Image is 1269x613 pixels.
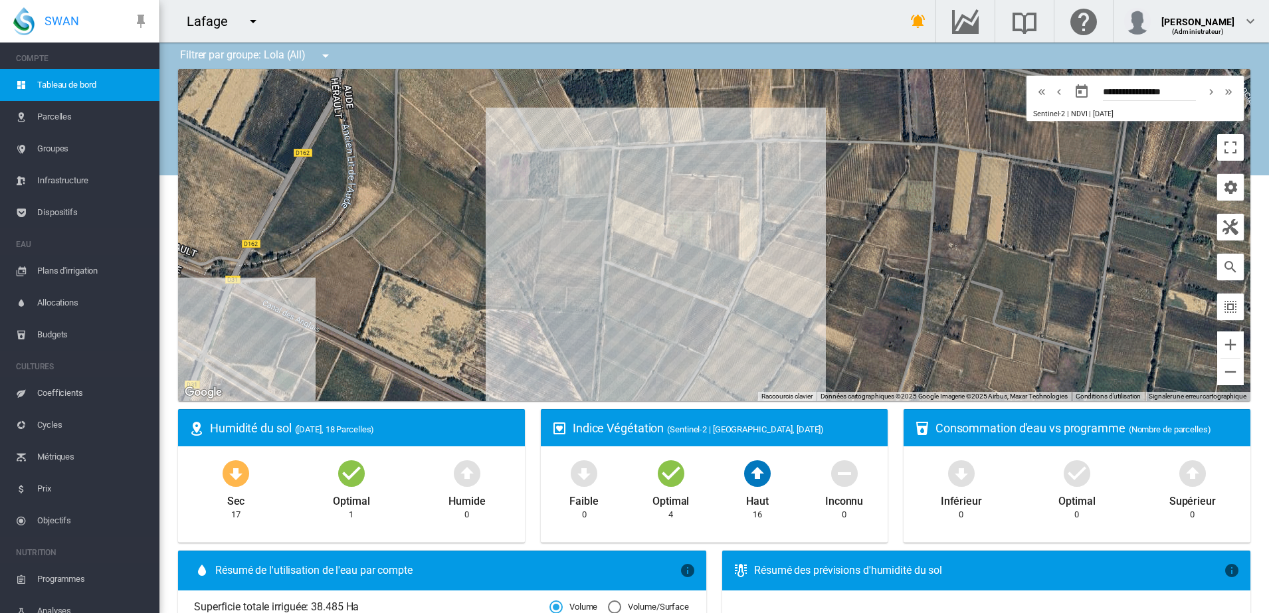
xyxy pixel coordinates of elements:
[1222,179,1238,195] md-icon: icon-cog
[1172,28,1224,35] span: (Administrateur)
[1061,457,1093,489] md-icon: icon-checkbox-marked-circle
[1124,8,1151,35] img: profile.jpg
[37,165,149,197] span: Infrastructure
[13,7,35,35] img: SWAN-Landscape-Logo-Colour-drop.png
[1050,84,1068,100] button: icon-chevron-left
[1068,78,1095,105] button: md-calendar
[1203,84,1220,100] button: icon-chevron-right
[240,8,266,35] button: icon-menu-down
[733,563,749,578] md-icon: icon-thermometer-lines
[349,509,353,521] div: 1
[825,489,863,509] div: Inconnu
[941,489,982,509] div: Inférieur
[464,509,469,521] div: 0
[37,133,149,165] span: Groupes
[1129,424,1211,434] span: (Nombre de parcelles)
[905,8,931,35] button: icon-bell-ring
[170,43,343,69] div: Filtrer par groupe: Lola (All)
[573,420,877,436] div: Indice Végétation
[1177,457,1209,489] md-icon: icon-arrow-up-bold-circle
[181,384,225,401] img: Google
[551,420,567,436] md-icon: icon-heart-box-outline
[1058,489,1095,509] div: Optimal
[227,489,245,509] div: Sec
[914,420,930,436] md-icon: icon-cup-water
[568,457,600,489] md-icon: icon-arrow-down-bold-circle
[680,563,696,578] md-icon: icon-information
[37,563,149,595] span: Programmes
[1052,84,1066,100] md-icon: icon-chevron-left
[1222,299,1238,315] md-icon: icon-select-all
[1169,489,1216,509] div: Supérieur
[1089,110,1113,118] span: | [DATE]
[842,509,846,521] div: 0
[655,457,687,489] md-icon: icon-checkbox-marked-circle
[37,101,149,133] span: Parcelles
[37,197,149,228] span: Dispositifs
[1009,13,1040,29] md-icon: Recherche dans la librairie
[312,43,339,69] button: icon-menu-down
[1217,134,1244,161] button: Passer en plein écran
[187,12,239,31] div: Lafage
[761,392,813,401] button: Raccourcis clavier
[448,489,485,509] div: Humide
[741,457,773,489] md-icon: icon-arrow-up-bold-circle
[949,13,981,29] md-icon: Accéder au Data Hub
[37,505,149,537] span: Objectifs
[945,457,977,489] md-icon: icon-arrow-down-bold-circle
[1242,13,1258,29] md-icon: icon-chevron-down
[1076,393,1141,400] a: Conditions d'utilisation
[821,393,1068,400] span: Données cartographiques ©2025 Google Imagerie ©2025 Airbus, Maxar Technologies
[1068,13,1100,29] md-icon: Cliquez ici pour obtenir de l'aide
[582,509,587,521] div: 0
[569,489,598,509] div: Faible
[1161,10,1234,23] div: [PERSON_NAME]
[37,319,149,351] span: Budgets
[1217,331,1244,358] button: Zoom avant
[1074,509,1079,521] div: 0
[1034,84,1049,100] md-icon: icon-chevron-double-left
[1033,110,1087,118] span: Sentinel-2 | NDVI
[133,13,149,29] md-icon: icon-pin
[754,563,1224,578] div: Résumé des prévisions d'humidité du sol
[753,509,762,521] div: 16
[220,457,252,489] md-icon: icon-arrow-down-bold-circle
[181,384,225,401] a: Ouvrir cette zone dans Google Maps (dans une nouvelle fenêtre)
[1149,393,1246,400] a: Signaler une erreur cartographique
[37,409,149,441] span: Cycles
[16,542,149,563] span: NUTRITION
[295,424,375,434] span: ([DATE], 18 Parcelles)
[668,509,673,521] div: 4
[935,420,1240,436] div: Consommation d'eau vs programme
[210,420,514,436] div: Humidité du sol
[746,489,769,509] div: Haut
[451,457,483,489] md-icon: icon-arrow-up-bold-circle
[336,457,367,489] md-icon: icon-checkbox-marked-circle
[1220,84,1237,100] button: icon-chevron-double-right
[667,424,824,434] span: (Sentinel-2 | [GEOGRAPHIC_DATA], [DATE])
[652,489,689,509] div: Optimal
[333,489,369,509] div: Optimal
[194,563,210,578] md-icon: icon-water
[1222,259,1238,275] md-icon: icon-magnify
[910,13,926,29] md-icon: icon-bell-ring
[231,509,241,521] div: 17
[1224,563,1240,578] md-icon: icon-information
[245,13,261,29] md-icon: icon-menu-down
[318,48,334,64] md-icon: icon-menu-down
[829,457,860,489] md-icon: icon-minus-circle
[37,69,149,101] span: Tableau de bord
[215,563,680,578] span: Résumé de l'utilisation de l'eau par compte
[1190,509,1195,521] div: 0
[1217,294,1244,320] button: icon-select-all
[1204,84,1219,100] md-icon: icon-chevron-right
[37,255,149,287] span: Plans d'irrigation
[16,356,149,377] span: CULTURES
[37,473,149,505] span: Prix
[16,48,149,69] span: COMPTE
[16,234,149,255] span: EAU
[959,509,963,521] div: 0
[37,377,149,409] span: Coefficients
[37,287,149,319] span: Allocations
[1033,84,1050,100] button: icon-chevron-double-left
